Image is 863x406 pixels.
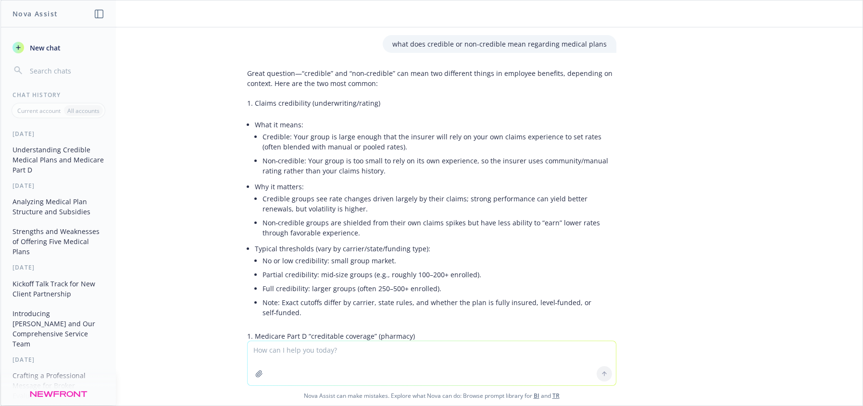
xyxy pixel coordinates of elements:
li: Medicare Part D “creditable coverage” (pharmacy) [255,329,616,343]
div: [DATE] [1,356,116,364]
p: Great question—“credible” and “non‑credible” can mean two different things in employee benefits, ... [247,68,616,88]
button: Understanding Credible Medical Plans and Medicare Part D [9,142,108,178]
li: Non‑credible: Your group is too small to rely on its own experience, so the insurer uses communit... [263,154,616,178]
button: Strengths and Weaknesses of Offering Five Medical Plans [9,223,108,259]
button: Analyzing Medical Plan Structure and Subsidies [9,194,108,220]
li: Full credibility: larger groups (often 250–500+ enrolled). [263,282,616,295]
li: Typical thresholds (vary by carrier/state/funding type): [255,242,616,321]
li: Credible: Your group is large enough that the insurer will rely on your own claims experience to ... [263,130,616,154]
li: Credible groups see rate changes driven largely by their claims; strong performance can yield bet... [263,192,616,216]
li: Non‑credible groups are shielded from their own claims spikes but have less ability to “earn” low... [263,216,616,240]
span: Nova Assist can make mistakes. Explore what Nova can do: Browse prompt library for and [4,386,859,406]
span: New chat [28,43,61,53]
li: Claims credibility (underwriting/rating) [255,96,616,110]
div: [DATE] [1,182,116,190]
button: New chat [9,39,108,56]
button: Crafting a Professional Message for Broker Evaluation [9,368,108,404]
button: Introducing [PERSON_NAME] and Our Comprehensive Service Team [9,306,108,352]
a: BI [534,392,539,400]
li: Partial credibility: mid‑size groups (e.g., roughly 100–200+ enrolled). [263,268,616,282]
p: what does credible or non-credible mean regarding medical plans [392,39,607,49]
p: All accounts [67,107,100,115]
div: [DATE] [1,263,116,271]
div: Chat History [1,91,116,99]
input: Search chats [28,64,104,77]
li: Note: Exact cutoffs differ by carrier, state rules, and whether the plan is fully insured, level‑... [263,295,616,320]
button: Kickoff Talk Track for New Client Partnership [9,276,108,302]
li: No or low credibility: small group market. [263,254,616,268]
div: [DATE] [1,130,116,138]
li: Why it matters: [255,180,616,242]
p: Current account [17,107,61,115]
h1: Nova Assist [13,9,58,19]
a: TR [552,392,560,400]
li: What it means: [255,118,616,180]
